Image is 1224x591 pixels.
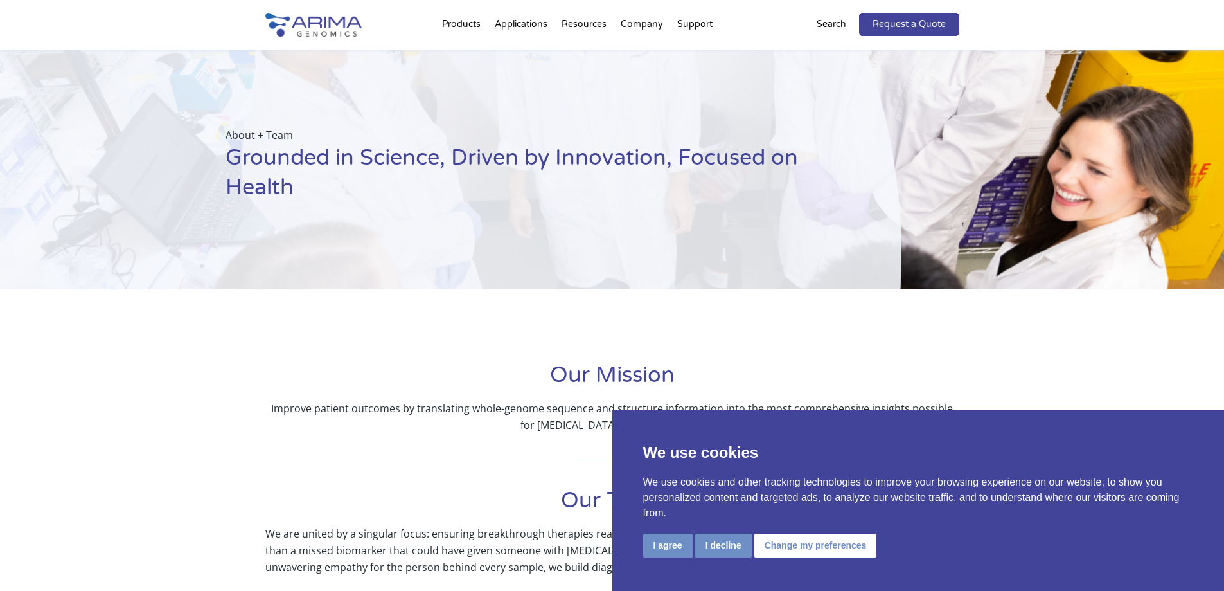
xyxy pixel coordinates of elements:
p: Improve patient outcomes by translating whole-genome sequence and structure information into the ... [265,400,959,433]
a: Request a Quote [859,13,959,36]
p: We use cookies [643,441,1194,464]
h1: Grounded in Science, Driven by Innovation, Focused on Health [226,143,837,212]
h1: Our Team [265,486,959,525]
p: About + Team [226,127,837,143]
p: We use cookies and other tracking technologies to improve your browsing experience on our website... [643,475,1194,521]
h1: Our Mission [265,361,959,400]
p: Search [817,16,846,33]
p: We are united by a singular focus: ensuring breakthrough therapies reach the patients they were c... [265,525,959,576]
button: I agree [643,534,693,558]
button: I decline [695,534,752,558]
button: Change my preferences [754,534,877,558]
img: Arima-Genomics-logo [265,13,362,37]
